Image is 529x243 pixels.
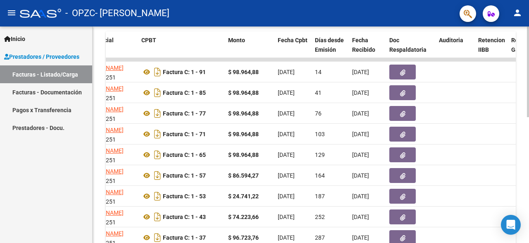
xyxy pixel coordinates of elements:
[152,128,163,141] i: Descargar documento
[389,37,427,53] span: Doc Respaldatoria
[79,146,135,164] div: 27392623251
[95,4,169,22] span: - [PERSON_NAME]
[79,105,135,122] div: 27392623251
[163,152,206,158] strong: Factura C: 1 - 65
[228,193,259,200] strong: $ 24.741,22
[163,89,206,96] strong: Factura C: 1 - 85
[163,234,206,241] strong: Factura C: 1 - 37
[76,31,138,68] datatable-header-cell: Razón Social
[315,89,322,96] span: 41
[352,131,369,137] span: [DATE]
[352,89,369,96] span: [DATE]
[278,37,307,43] span: Fecha Cpbt
[152,86,163,99] i: Descargar documento
[228,110,259,117] strong: $ 98.964,88
[352,172,369,179] span: [DATE]
[352,234,369,241] span: [DATE]
[352,214,369,220] span: [DATE]
[315,214,325,220] span: 252
[512,8,522,18] mat-icon: person
[163,131,206,137] strong: Factura C: 1 - 71
[152,148,163,161] i: Descargar documento
[278,234,295,241] span: [DATE]
[315,172,325,179] span: 164
[163,110,206,117] strong: Factura C: 1 - 77
[315,37,344,53] span: Días desde Emisión
[501,215,521,235] div: Open Intercom Messenger
[478,37,505,53] span: Retencion IIBB
[228,172,259,179] strong: $ 86.594,27
[278,89,295,96] span: [DATE]
[274,31,312,68] datatable-header-cell: Fecha Cpbt
[141,37,156,43] span: CPBT
[352,37,375,53] span: Fecha Recibido
[79,37,114,43] span: Razón Social
[349,31,386,68] datatable-header-cell: Fecha Recibido
[475,31,508,68] datatable-header-cell: Retencion IIBB
[439,37,463,43] span: Auditoria
[152,107,163,120] i: Descargar documento
[228,131,259,137] strong: $ 98.964,88
[4,34,25,43] span: Inicio
[315,110,322,117] span: 76
[315,234,325,241] span: 287
[163,172,206,179] strong: Factura C: 1 - 57
[4,52,79,61] span: Prestadores / Proveedores
[163,214,206,220] strong: Factura C: 1 - 43
[352,69,369,75] span: [DATE]
[436,31,475,68] datatable-header-cell: Auditoria
[228,214,259,220] strong: $ 74.223,66
[79,167,135,184] div: 27392623251
[278,214,295,220] span: [DATE]
[79,125,135,143] div: 27392623251
[315,131,325,137] span: 103
[79,208,135,226] div: 27392623251
[163,193,206,200] strong: Factura C: 1 - 53
[228,37,245,43] span: Monto
[152,65,163,79] i: Descargar documento
[352,110,369,117] span: [DATE]
[152,210,163,224] i: Descargar documento
[228,89,259,96] strong: $ 98.964,88
[79,63,135,81] div: 27392623251
[228,152,259,158] strong: $ 98.964,88
[228,69,259,75] strong: $ 98.964,88
[65,4,95,22] span: - OPZC
[315,69,322,75] span: 14
[386,31,436,68] datatable-header-cell: Doc Respaldatoria
[312,31,349,68] datatable-header-cell: Días desde Emisión
[79,84,135,101] div: 27392623251
[315,152,325,158] span: 129
[278,172,295,179] span: [DATE]
[278,152,295,158] span: [DATE]
[352,152,369,158] span: [DATE]
[152,190,163,203] i: Descargar documento
[352,193,369,200] span: [DATE]
[278,110,295,117] span: [DATE]
[278,131,295,137] span: [DATE]
[315,193,325,200] span: 187
[225,31,274,68] datatable-header-cell: Monto
[278,193,295,200] span: [DATE]
[228,234,259,241] strong: $ 96.723,76
[152,169,163,182] i: Descargar documento
[79,188,135,205] div: 27392623251
[163,69,206,75] strong: Factura C: 1 - 91
[138,31,225,68] datatable-header-cell: CPBT
[7,8,17,18] mat-icon: menu
[278,69,295,75] span: [DATE]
